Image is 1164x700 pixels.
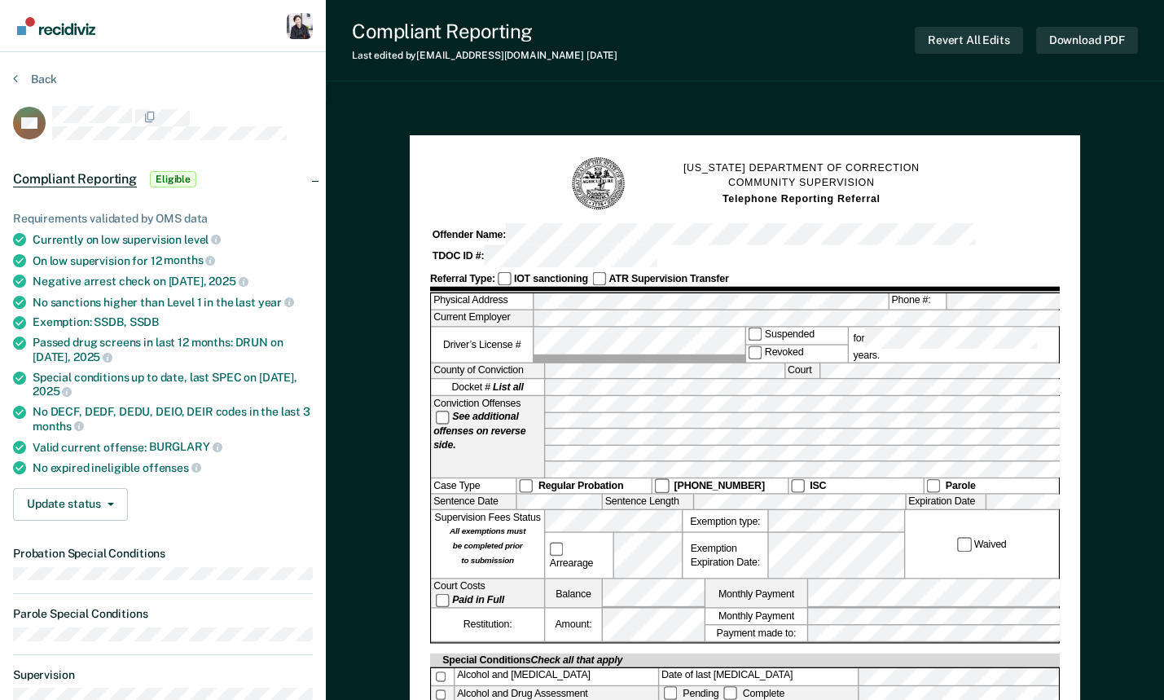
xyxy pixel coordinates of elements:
[659,668,858,685] label: Date of last [MEDICAL_DATA]
[352,50,617,61] div: Last edited by [EMAIL_ADDRESS][DOMAIN_NAME]
[430,273,495,284] strong: Referral Type:
[209,275,248,288] span: 2025
[150,171,196,187] span: Eligible
[352,20,617,43] div: Compliant Reporting
[130,315,159,328] span: SSDB
[661,687,721,698] label: Pending
[436,411,450,425] input: See additional offenses on reverse side.
[955,537,1009,552] label: Waived
[451,381,523,394] span: Docket #
[33,420,84,433] span: months
[683,534,767,579] div: Exemption Expiration Date:
[746,327,848,344] label: Suspended
[13,212,313,226] div: Requirements validated by OMS data
[915,27,1023,54] button: Revert All Edits
[550,543,564,557] input: Arrearage
[13,72,57,86] button: Back
[164,253,215,266] span: months
[683,161,920,207] h1: [US_STATE] DEPARTMENT OF CORRECTION COMMUNITY SUPERVISION
[433,411,525,450] strong: See additional offenses on reverse side.
[748,346,762,359] input: Revoked
[73,350,112,363] span: 2025
[33,371,313,398] div: Special conditions up to date, last SPEC on [DATE],
[33,253,313,268] div: On low supervision for 12
[433,229,506,240] strong: Offender Name:
[493,382,524,394] strong: List all
[450,526,525,566] strong: All exemptions must be completed prior to submission
[664,686,678,700] input: Pending
[603,495,693,510] label: Sentence Length
[683,511,767,532] label: Exemption type:
[33,440,313,455] div: Valid current offense:
[258,296,294,309] span: year
[514,273,588,284] strong: IOT sanctioning
[431,294,533,310] label: Physical Address
[850,327,1056,362] label: for years.
[864,327,1037,349] input: for years.
[17,17,95,35] img: Recidiviz
[149,440,222,453] span: BURGLARY
[957,538,971,552] input: Waived
[785,363,819,379] label: Court
[530,654,622,666] span: Check all that apply
[723,686,737,700] input: Complete
[431,310,533,326] label: Current Employer
[433,250,485,262] strong: TDOC ID #:
[287,13,313,39] button: Profile dropdown button
[33,385,72,398] span: 2025
[431,511,544,579] div: Supervision Fees Status
[705,579,807,607] label: Monthly Payment
[926,479,940,493] input: Parole
[608,273,728,284] strong: ATR Supervision Transfer
[705,625,807,641] label: Payment made to:
[33,315,313,329] div: Exemption: SSDB,
[748,328,762,341] input: Suspended
[946,480,976,491] strong: Parole
[545,609,601,641] label: Amount:
[431,478,516,493] div: Case Type
[33,232,313,247] div: Currently on low supervision
[143,461,201,474] span: offenses
[431,609,544,641] div: Restitution:
[13,607,313,621] dt: Parole Special Conditions
[791,479,805,493] input: ISC
[723,193,881,205] strong: Telephone Reporting Referral
[431,363,544,379] label: County of Conviction
[547,542,611,570] label: Arrearage
[592,272,606,286] input: ATR Supervision Transfer
[721,687,787,698] label: Complete
[431,327,533,362] label: Driver’s License #
[440,654,624,667] div: Special Conditions
[655,479,669,493] input: [PHONE_NUMBER]
[13,668,313,682] dt: Supervision
[889,294,945,310] label: Phone #:
[431,495,516,510] label: Sentence Date
[810,480,826,491] strong: ISC
[705,609,807,624] label: Monthly Payment
[519,479,533,493] input: Regular Probation
[13,488,128,521] button: Update status
[184,233,221,246] span: level
[906,495,985,510] label: Expiration Date
[452,594,504,605] strong: Paid in Full
[33,460,313,475] div: No expired ineligible
[431,579,544,607] div: Court Costs
[33,274,313,288] div: Negative arrest check on [DATE],
[570,156,626,212] img: TN Seal
[13,547,313,561] dt: Probation Special Conditions
[455,668,657,685] div: Alcohol and [MEDICAL_DATA]
[1036,27,1138,54] button: Download PDF
[545,579,601,607] label: Balance
[13,171,137,187] span: Compliant Reporting
[431,396,544,478] div: Conviction Offenses
[586,50,617,61] span: [DATE]
[674,480,764,491] strong: [PHONE_NUMBER]
[436,594,450,608] input: Paid in Full
[33,295,313,310] div: No sanctions higher than Level 1 in the last
[497,272,511,286] input: IOT sanctioning
[33,405,313,433] div: No DECF, DEDF, DEDU, DEIO, DEIR codes in the last 3
[746,346,848,363] label: Revoked
[33,336,313,363] div: Passed drug screens in last 12 months: DRUN on [DATE],
[538,480,623,491] strong: Regular Probation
